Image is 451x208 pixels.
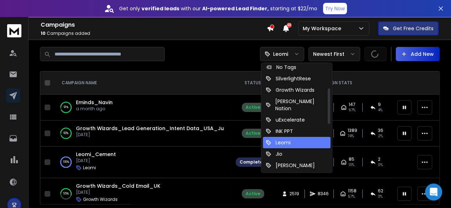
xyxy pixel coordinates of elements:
span: 3 % [378,194,383,199]
span: 10 [41,30,46,36]
span: 0 % [378,162,383,168]
p: Leomi [273,50,288,58]
td: 91%Eminds_Navina month ago [53,95,231,121]
span: 2 % [378,133,383,139]
img: logo [7,24,21,37]
span: 1158 [348,188,357,194]
p: Campaigns added [41,31,267,36]
a: Growth Wizards_Cold Email_UK [76,182,160,190]
p: [DATE] [76,158,116,164]
button: Try Now [323,3,347,14]
span: 67 % [349,107,355,113]
td: 93%Growth Wizards_Lead Generation_Intent Data_USA_June 2025[DATE] [53,121,231,146]
th: CAMPAIGN STATS [274,71,393,95]
p: 93 % [63,130,68,137]
p: 55 % [63,190,69,197]
span: 85 [349,156,354,162]
div: Leomi [266,139,291,146]
p: Get only with our starting at $22/mo [119,5,317,12]
div: No Tags [266,64,296,71]
div: Active [246,105,260,110]
p: Get Free Credits [393,25,434,32]
button: Add New [396,47,440,61]
span: 62 [378,188,383,194]
span: 57 % [348,194,355,199]
span: 9 [378,102,381,107]
th: STATUS [231,71,274,95]
div: Jio [266,150,282,158]
h1: Campaigns [41,21,267,29]
a: Eminds_Navin [76,99,113,106]
p: Try Now [325,5,345,12]
span: 50 [287,23,292,28]
div: Completed [240,159,266,165]
span: 36 [378,128,383,133]
div: SilverlightRese [266,75,311,82]
p: My Workspace [303,25,344,32]
div: [PERSON_NAME] Nation [266,98,328,112]
p: [DATE] [76,190,160,195]
span: 147 [349,102,355,107]
div: uExcelerate [266,116,305,123]
p: Growth Wizards [83,197,118,202]
th: CAMPAIGN NAME [53,71,231,95]
p: [DATE] [76,132,224,138]
a: Leomi_Cement [76,151,116,158]
div: Open Intercom Messenger [425,183,442,201]
span: 2519 [289,191,299,197]
strong: AI-powered Lead Finder, [202,5,269,12]
span: 74 % [348,133,354,139]
p: a month ago [76,106,113,112]
p: Leomi [83,165,96,171]
div: INK PPT [266,128,293,135]
td: 100%Leomi_Cement[DATE]Leomi [53,146,231,178]
strong: verified leads [142,5,179,12]
p: 91 % [64,104,68,111]
span: 13 % [349,162,354,168]
span: 1389 [348,128,357,133]
div: Growth Wizards [266,86,314,94]
p: 100 % [63,159,69,166]
span: 2 [378,156,380,162]
button: Get Free Credits [378,21,439,36]
div: Active [246,191,260,197]
span: 4 % [378,107,383,113]
div: Active [246,130,260,136]
span: 8346 [318,191,329,197]
button: Newest First [308,47,360,61]
a: Growth Wizards_Lead Generation_Intent Data_USA_June 2025 [76,125,245,132]
div: [PERSON_NAME] [266,162,315,169]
